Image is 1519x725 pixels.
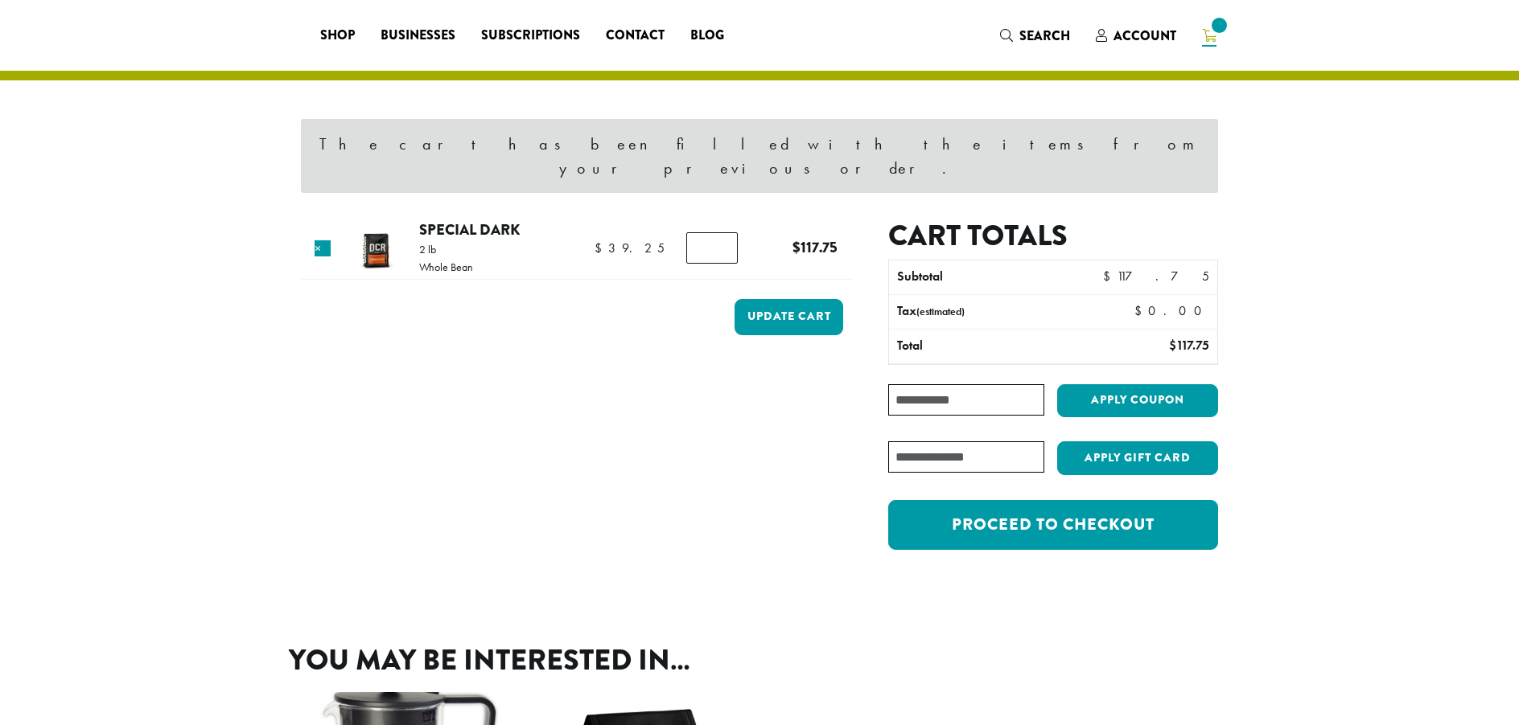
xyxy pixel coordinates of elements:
[1057,441,1218,475] button: Apply Gift Card
[381,26,455,46] span: Businesses
[1103,268,1209,285] bdi: 117.75
[735,299,843,335] button: Update cart
[1134,302,1148,319] span: $
[481,26,580,46] span: Subscriptions
[889,330,1086,363] th: Total
[1114,27,1176,45] span: Account
[889,295,1122,329] th: Tax
[1169,337,1209,354] bdi: 117.75
[320,26,355,46] span: Shop
[1134,302,1209,319] bdi: 0.00
[1169,337,1176,354] span: $
[792,236,801,258] span: $
[888,500,1218,550] a: Proceed to checkout
[686,232,738,263] input: Product quantity
[315,240,331,256] a: Remove this item
[889,260,1086,294] th: Subtotal
[595,240,665,256] bdi: 39.25
[690,26,724,46] span: Blog
[419,244,473,255] p: 2 lb
[307,23,368,48] a: Shop
[349,223,401,275] img: Special Dark
[1103,268,1117,285] span: $
[916,305,965,318] small: (estimated)
[606,26,665,46] span: Contact
[792,236,838,258] bdi: 117.75
[1057,384,1218,417] button: Apply coupon
[289,643,1230,678] h2: You may be interested in…
[595,240,608,256] span: $
[419,261,473,272] p: Whole Bean
[888,219,1218,253] h2: Cart totals
[419,219,520,240] a: Special Dark
[301,119,1218,193] div: The cart has been filled with the items from your previous order.
[987,23,1083,49] a: Search
[1019,27,1070,45] span: Search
